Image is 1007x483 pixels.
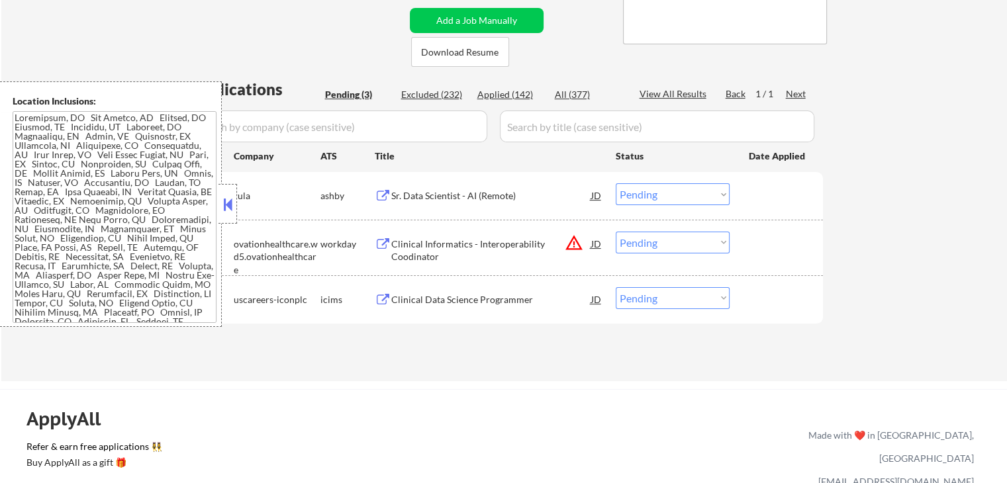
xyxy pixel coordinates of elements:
div: ashby [320,189,375,202]
div: ATS [320,150,375,163]
div: Date Applied [749,150,807,163]
div: Status [616,144,730,167]
div: Applications [189,81,320,97]
div: Pending (3) [325,88,391,101]
div: ovationhealthcare.wd5.ovationhealthcare [234,238,320,277]
div: JD [590,287,603,311]
div: 1 / 1 [755,87,786,101]
div: Made with ❤️ in [GEOGRAPHIC_DATA], [GEOGRAPHIC_DATA] [803,423,974,470]
button: warning_amber [565,234,583,252]
div: Sr. Data Scientist - AI (Remote) [391,189,591,202]
div: Back [726,87,747,101]
button: Download Resume [411,37,509,67]
div: uscareers-iconplc [234,293,320,306]
div: Clinical Data Science Programmer [391,293,591,306]
div: All (377) [555,88,621,101]
div: icims [320,293,375,306]
div: Clinical Informatics - Interoperability Coodinator [391,238,591,263]
input: Search by company (case sensitive) [189,110,487,142]
div: workday [320,238,375,251]
a: Buy ApplyAll as a gift 🎁 [26,456,159,472]
div: JD [590,183,603,207]
div: ApplyAll [26,408,116,430]
button: Add a Job Manually [410,8,544,33]
div: Title [375,150,603,163]
div: Next [786,87,807,101]
div: View All Results [640,87,710,101]
div: Company [234,150,320,163]
input: Search by title (case sensitive) [500,110,814,142]
div: JD [590,232,603,255]
div: Location Inclusions: [13,95,216,108]
a: Refer & earn free applications 👯‍♀️ [26,442,532,456]
div: Excluded (232) [401,88,467,101]
div: Buy ApplyAll as a gift 🎁 [26,458,159,467]
div: Applied (142) [477,88,544,101]
div: rula [234,189,320,202]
